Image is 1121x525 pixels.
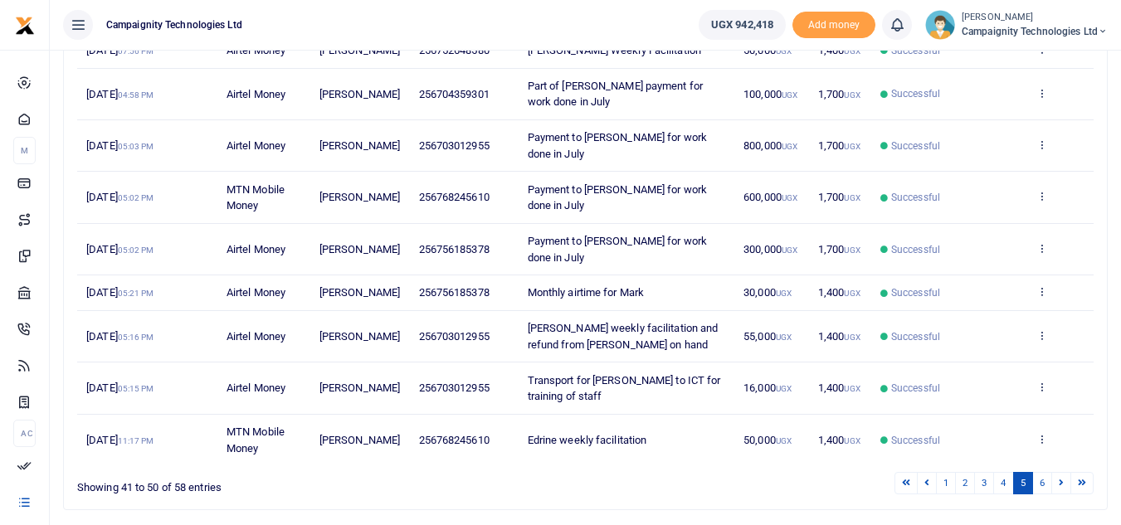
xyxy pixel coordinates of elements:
span: 55,000 [743,330,792,343]
span: Airtel Money [227,382,285,394]
span: 1,400 [818,330,860,343]
span: [DATE] [86,88,154,100]
small: UGX [844,90,860,100]
span: [PERSON_NAME] [319,434,400,446]
small: [PERSON_NAME] [962,11,1108,25]
a: Add money [792,17,875,30]
span: Successful [891,242,940,257]
a: profile-user [PERSON_NAME] Campaignity Technologies Ltd [925,10,1108,40]
span: [DATE] [86,191,154,203]
span: Add money [792,12,875,39]
span: Successful [891,139,940,153]
span: Successful [891,329,940,344]
a: 6 [1032,472,1052,494]
span: UGX 942,418 [711,17,773,33]
span: Successful [891,190,940,205]
small: UGX [782,245,797,255]
span: 256703012955 [419,382,490,394]
li: M [13,137,36,164]
span: Airtel Money [227,88,285,100]
span: [PERSON_NAME] weekly facilitation and refund from [PERSON_NAME] on hand [528,322,719,351]
span: [DATE] [86,330,154,343]
small: UGX [776,289,792,298]
small: UGX [844,142,860,151]
span: [DATE] [86,434,154,446]
span: [DATE] [86,382,154,394]
small: UGX [844,436,860,445]
small: UGX [844,384,860,393]
span: Successful [891,285,940,300]
span: 256756185378 [419,243,490,255]
span: 1,700 [818,88,860,100]
span: 100,000 [743,88,797,100]
span: [PERSON_NAME] [319,382,400,394]
span: Payment to [PERSON_NAME] for work done in July [528,131,707,160]
span: Successful [891,433,940,448]
img: logo-small [15,16,35,36]
span: 256756185378 [419,286,490,299]
span: Airtel Money [227,330,285,343]
span: 1,700 [818,191,860,203]
span: Monthly airtime for Mark [528,286,644,299]
a: logo-small logo-large logo-large [15,18,35,31]
span: 256768245610 [419,191,490,203]
small: 05:15 PM [118,384,154,393]
span: 1,400 [818,382,860,394]
span: 256703012955 [419,139,490,152]
span: [PERSON_NAME] [319,330,400,343]
span: [PERSON_NAME] [319,139,400,152]
span: MTN Mobile Money [227,425,285,455]
small: 04:58 PM [118,90,154,100]
li: Wallet ballance [692,10,792,40]
small: UGX [782,193,797,202]
small: UGX [782,142,797,151]
span: 30,000 [743,286,792,299]
span: Payment to [PERSON_NAME] for work done in July [528,183,707,212]
small: 11:17 PM [118,436,154,445]
span: 1,700 [818,243,860,255]
span: [DATE] [86,139,154,152]
span: [PERSON_NAME] [319,286,400,299]
span: Airtel Money [227,286,285,299]
small: 05:02 PM [118,245,154,255]
span: Successful [891,381,940,396]
span: [DATE] [86,243,154,255]
small: UGX [844,289,860,298]
small: UGX [776,46,792,56]
span: Transport for [PERSON_NAME] to ICT for training of staff [528,374,721,403]
img: profile-user [925,10,955,40]
small: UGX [844,245,860,255]
span: [PERSON_NAME] [319,88,400,100]
span: Campaignity Technologies Ltd [100,17,249,32]
span: [PERSON_NAME] [319,191,400,203]
span: [PERSON_NAME] [319,243,400,255]
small: UGX [844,46,860,56]
span: Airtel Money [227,139,285,152]
small: 05:21 PM [118,289,154,298]
span: Airtel Money [227,243,285,255]
span: Campaignity Technologies Ltd [962,24,1108,39]
span: Successful [891,86,940,101]
a: 4 [993,472,1013,494]
small: 05:16 PM [118,333,154,342]
small: UGX [776,436,792,445]
span: 300,000 [743,243,797,255]
small: UGX [776,384,792,393]
span: 50,000 [743,434,792,446]
small: UGX [776,333,792,342]
small: UGX [844,333,860,342]
span: 256704359301 [419,88,490,100]
span: Part of [PERSON_NAME] payment for work done in July [528,80,703,109]
span: 800,000 [743,139,797,152]
a: 3 [974,472,994,494]
span: 600,000 [743,191,797,203]
span: 1,400 [818,286,860,299]
a: 2 [955,472,975,494]
small: 05:03 PM [118,142,154,151]
a: 1 [936,472,956,494]
small: UGX [844,193,860,202]
a: 5 [1013,472,1033,494]
span: 256703012955 [419,330,490,343]
span: [DATE] [86,286,154,299]
span: 1,400 [818,434,860,446]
